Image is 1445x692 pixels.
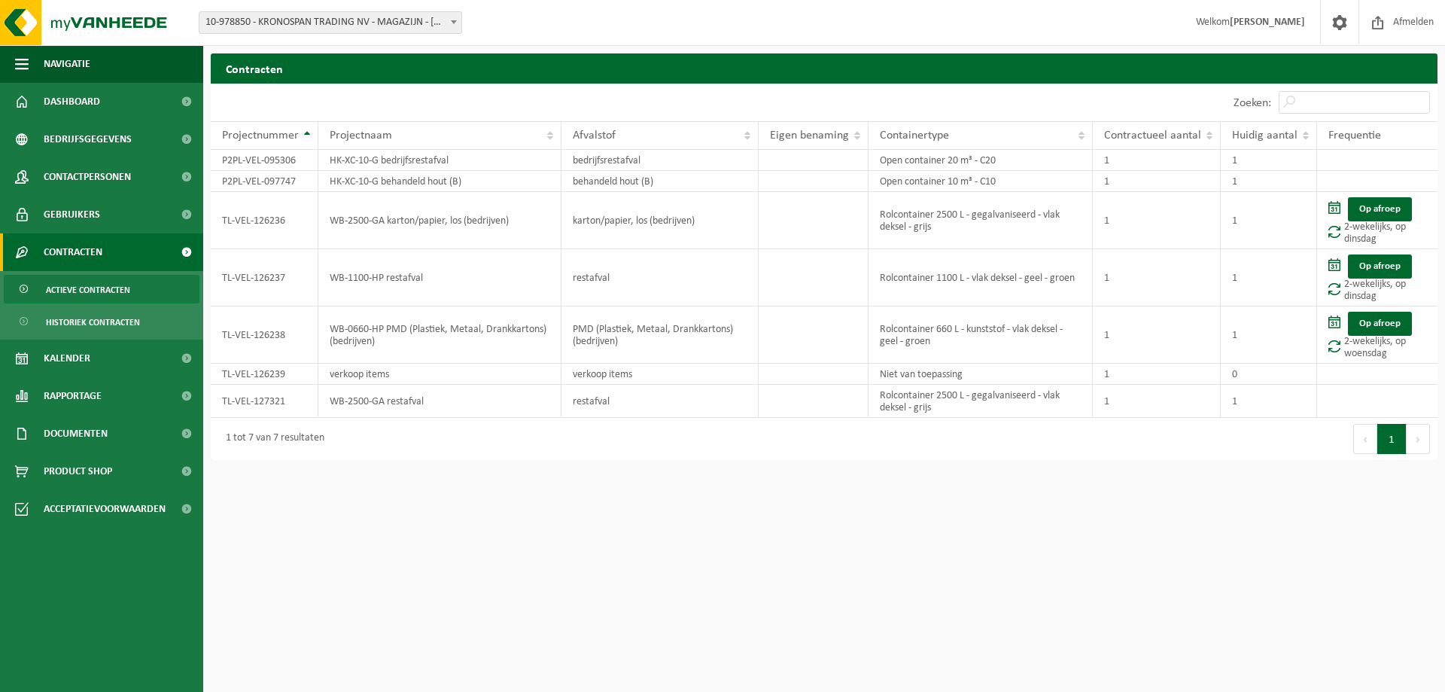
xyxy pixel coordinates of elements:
[44,415,108,453] span: Documenten
[44,453,112,490] span: Product Shop
[1093,385,1221,418] td: 1
[46,308,140,337] span: Historiek contracten
[44,83,100,120] span: Dashboard
[1353,424,1377,454] button: Previous
[869,364,1094,385] td: Niet van toepassing
[1232,130,1297,142] span: Huidig aantal
[561,364,759,385] td: verkoop items
[770,130,849,142] span: Eigen benaming
[1348,197,1412,221] a: Op afroep
[1221,171,1317,192] td: 1
[46,276,130,304] span: Actieve contracten
[211,364,318,385] td: TL-VEL-126239
[1093,364,1221,385] td: 1
[44,45,90,83] span: Navigatie
[1221,192,1317,249] td: 1
[1328,130,1381,142] span: Frequentie
[1348,255,1412,279] a: Op afroep
[1317,306,1437,364] td: 2-wekelijks, op woensdag
[1221,306,1317,364] td: 1
[44,233,102,271] span: Contracten
[1221,385,1317,418] td: 1
[561,192,759,249] td: karton/papier, los (bedrijven)
[561,306,759,364] td: PMD (Plastiek, Metaal, Drankkartons) (bedrijven)
[573,130,616,142] span: Afvalstof
[869,150,1094,171] td: Open container 20 m³ - C20
[330,130,392,142] span: Projectnaam
[211,192,318,249] td: TL-VEL-126236
[218,425,324,453] div: 1 tot 7 van 7 resultaten
[1221,364,1317,385] td: 0
[561,150,759,171] td: bedrijfsrestafval
[1317,192,1437,249] td: 2-wekelijks, op dinsdag
[318,385,561,418] td: WB-2500-GA restafval
[44,377,102,415] span: Rapportage
[222,130,299,142] span: Projectnummer
[44,196,100,233] span: Gebruikers
[211,249,318,306] td: TL-VEL-126237
[318,306,561,364] td: WB-0660-HP PMD (Plastiek, Metaal, Drankkartons) (bedrijven)
[199,12,461,33] span: 10-978850 - KRONOSPAN TRADING NV - MAGAZIJN - AVELGEM
[869,171,1094,192] td: Open container 10 m³ - C10
[318,150,561,171] td: HK-XC-10-G bedrijfsrestafval
[1377,424,1407,454] button: 1
[211,171,318,192] td: P2PL-VEL-097747
[1093,171,1221,192] td: 1
[44,490,166,528] span: Acceptatievoorwaarden
[1093,249,1221,306] td: 1
[1230,17,1305,28] strong: [PERSON_NAME]
[869,192,1094,249] td: Rolcontainer 2500 L - gegalvaniseerd - vlak deksel - grijs
[561,385,759,418] td: restafval
[318,249,561,306] td: WB-1100-HP restafval
[44,340,90,377] span: Kalender
[869,249,1094,306] td: Rolcontainer 1100 L - vlak deksel - geel - groen
[1104,130,1201,142] span: Contractueel aantal
[869,306,1094,364] td: Rolcontainer 660 L - kunststof - vlak deksel - geel - groen
[211,53,1437,83] h2: Contracten
[318,192,561,249] td: WB-2500-GA karton/papier, los (bedrijven)
[1317,249,1437,306] td: 2-wekelijks, op dinsdag
[1234,97,1271,109] label: Zoeken:
[561,171,759,192] td: behandeld hout (B)
[4,307,199,336] a: Historiek contracten
[318,364,561,385] td: verkoop items
[199,11,462,34] span: 10-978850 - KRONOSPAN TRADING NV - MAGAZIJN - AVELGEM
[211,306,318,364] td: TL-VEL-126238
[880,130,949,142] span: Containertype
[1407,424,1430,454] button: Next
[1221,249,1317,306] td: 1
[4,275,199,303] a: Actieve contracten
[211,385,318,418] td: TL-VEL-127321
[211,150,318,171] td: P2PL-VEL-095306
[44,158,131,196] span: Contactpersonen
[1093,150,1221,171] td: 1
[869,385,1094,418] td: Rolcontainer 2500 L - gegalvaniseerd - vlak deksel - grijs
[1093,306,1221,364] td: 1
[561,249,759,306] td: restafval
[1093,192,1221,249] td: 1
[44,120,132,158] span: Bedrijfsgegevens
[1221,150,1317,171] td: 1
[1348,312,1412,336] a: Op afroep
[318,171,561,192] td: HK-XC-10-G behandeld hout (B)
